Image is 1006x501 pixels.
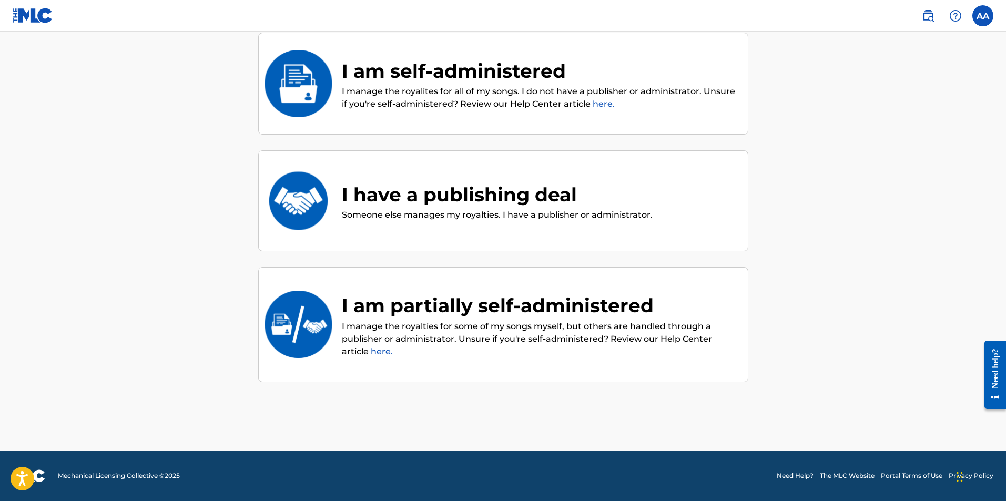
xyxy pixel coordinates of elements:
a: The MLC Website [820,471,875,480]
div: I am self-administeredI am self-administeredI manage the royalites for all of my songs. I do not ... [258,33,748,135]
iframe: Resource Center [977,333,1006,417]
img: MLC Logo [13,8,53,23]
span: Mechanical Licensing Collective © 2025 [58,471,180,480]
iframe: Chat Widget [953,451,1006,501]
div: I am partially self-administered [342,291,737,320]
div: I have a publishing dealI have a publishing dealSomeone else manages my royalties. I have a publi... [258,150,748,251]
img: logo [13,469,45,482]
div: I am partially self-administeredI am partially self-administeredI manage the royalties for some o... [258,267,748,382]
p: I manage the royalties for some of my songs myself, but others are handled through a publisher or... [342,320,737,358]
p: Someone else manages my royalties. I have a publisher or administrator. [342,209,653,221]
a: here. [371,346,393,356]
a: here. [593,99,615,109]
div: Help [945,5,966,26]
a: Public Search [918,5,939,26]
div: I have a publishing deal [342,180,653,209]
img: I have a publishing deal [263,167,332,234]
div: I am self-administered [342,57,737,85]
a: Privacy Policy [949,471,993,480]
img: search [922,9,934,22]
p: I manage the royalites for all of my songs. I do not have a publisher or administrator. Unsure if... [342,85,737,110]
a: Portal Terms of Use [881,471,942,480]
img: help [949,9,962,22]
div: User Menu [972,5,993,26]
a: Need Help? [777,471,814,480]
img: I am self-administered [263,50,332,117]
img: I am partially self-administered [263,291,332,358]
div: Drag [957,461,963,493]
